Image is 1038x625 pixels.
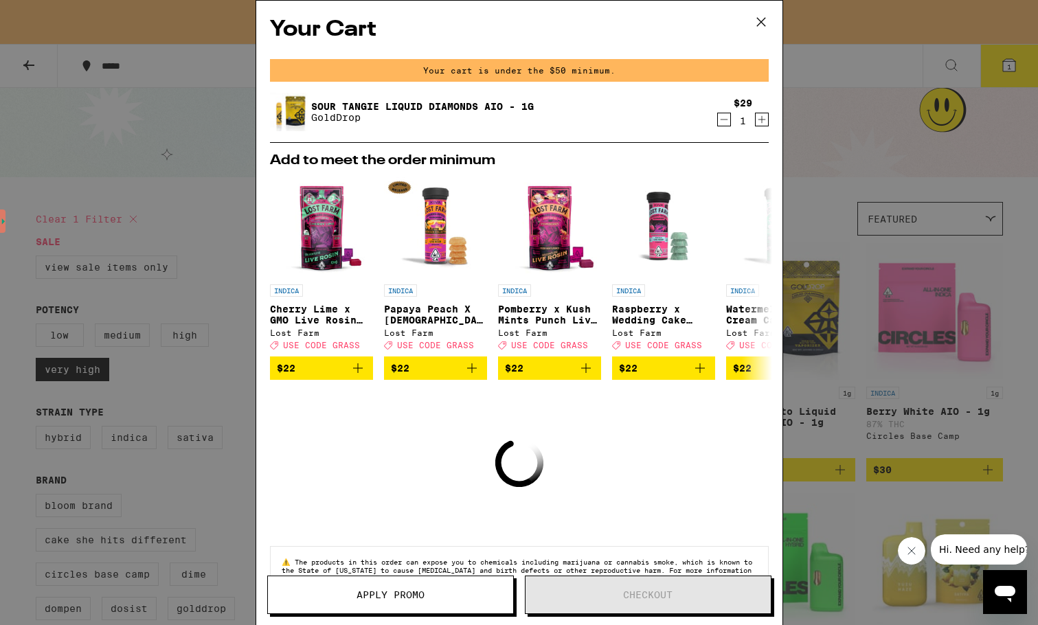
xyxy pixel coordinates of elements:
img: Lost Farm - Watermelon x Ice Cream Cake Live Rosin Gummies [726,174,829,277]
p: GoldDrop [311,112,534,123]
p: INDICA [612,284,645,297]
div: Lost Farm [726,328,829,337]
span: Apply Promo [357,590,425,600]
h2: Your Cart [270,14,769,45]
button: Add to bag [726,356,829,380]
span: $22 [619,363,638,374]
iframe: Button to launch messaging window [983,570,1027,614]
button: Decrement [717,113,731,126]
p: Raspberry x Wedding Cake Live Resin Gummies [612,304,715,326]
a: Open page for Raspberry x Wedding Cake Live Resin Gummies from Lost Farm [612,174,715,356]
img: Lost Farm - Pomberry x Kush Mints Punch Live Rosin Chews [498,174,601,277]
img: Lost Farm - Papaya Peach X Hindu Kush Resin 100mg [384,174,487,277]
div: $29 [734,98,752,109]
button: Checkout [525,576,771,614]
button: Increment [755,113,769,126]
span: USE CODE GRASS [397,341,474,350]
img: Lost Farm - Raspberry x Wedding Cake Live Resin Gummies [612,174,715,277]
iframe: Message from company [931,534,1027,565]
span: USE CODE GRASS [625,341,702,350]
div: Lost Farm [384,328,487,337]
span: $22 [391,363,409,374]
span: Checkout [623,590,673,600]
button: Add to bag [270,356,373,380]
button: Add to bag [384,356,487,380]
span: ⚠️ [282,558,295,566]
p: Cherry Lime x GMO Live Rosin Chews [270,304,373,326]
a: Open page for Cherry Lime x GMO Live Rosin Chews from Lost Farm [270,174,373,356]
h2: Add to meet the order minimum [270,154,769,168]
a: [DOMAIN_NAME] [339,574,393,582]
p: Pomberry x Kush Mints Punch Live Rosin Chews [498,304,601,326]
a: Sour Tangie Liquid Diamonds AIO - 1g [311,101,534,112]
span: USE CODE GRASS [739,341,816,350]
img: Lost Farm - Cherry Lime x GMO Live Rosin Chews [270,174,373,277]
button: Add to bag [498,356,601,380]
p: INDICA [726,284,759,297]
div: Lost Farm [612,328,715,337]
div: Lost Farm [498,328,601,337]
div: 1 [734,115,752,126]
div: Lost Farm [270,328,373,337]
div: Your cart is under the $50 minimum. [270,59,769,82]
a: Open page for Papaya Peach X Hindu Kush Resin 100mg from Lost Farm [384,174,487,356]
button: Apply Promo [267,576,514,614]
p: INDICA [498,284,531,297]
p: Watermelon x Ice Cream Cake Live Rosin Gummies [726,304,829,326]
span: $22 [733,363,752,374]
iframe: Close message [898,537,925,565]
img: Sour Tangie Liquid Diamonds AIO - 1g [270,91,308,133]
button: Add to bag [612,356,715,380]
p: Papaya Peach X [DEMOGRAPHIC_DATA] Kush Resin 100mg [384,304,487,326]
p: INDICA [384,284,417,297]
span: USE CODE GRASS [283,341,360,350]
a: Open page for Watermelon x Ice Cream Cake Live Rosin Gummies from Lost Farm [726,174,829,356]
span: $22 [505,363,523,374]
span: Hi. Need any help? [8,10,99,21]
span: $22 [277,363,295,374]
span: The products in this order can expose you to chemicals including marijuana or cannabis smoke, whi... [282,558,752,582]
a: Open page for Pomberry x Kush Mints Punch Live Rosin Chews from Lost Farm [498,174,601,356]
span: USE CODE GRASS [511,341,588,350]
